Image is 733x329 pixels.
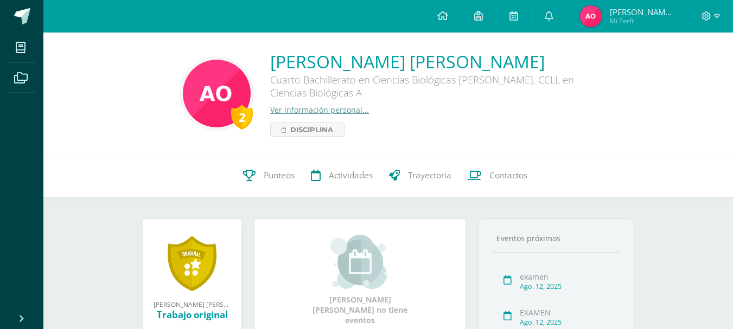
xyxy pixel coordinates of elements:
span: Actividades [329,170,373,181]
div: [PERSON_NAME] [PERSON_NAME] obtuvo [154,300,231,308]
span: Disciplina [290,123,333,136]
div: examen [520,272,617,282]
a: Disciplina [270,122,345,137]
img: f38ca97e9dbc7cac98ff1eaee098a63f.png [183,60,251,127]
a: Ver información personal... [270,105,369,115]
a: Actividades [303,154,381,197]
a: [PERSON_NAME] [PERSON_NAME] [270,50,596,73]
img: event_small.png [330,235,390,289]
a: Contactos [460,154,536,197]
div: EXAMEN [520,307,617,318]
a: Punteos [235,154,303,197]
span: Trayectoria [408,170,451,181]
div: Eventos próximos [492,233,620,243]
span: [PERSON_NAME] [PERSON_NAME] [610,7,675,17]
span: Mi Perfil [610,16,675,25]
span: Punteos [264,170,295,181]
div: Ago. 12, 2025 [520,282,617,291]
div: [PERSON_NAME] [PERSON_NAME] no tiene eventos [306,235,415,325]
div: Ago. 12, 2025 [520,318,617,327]
img: 3a6ac9bfce95ecf56df1c7197e7f4eb1.png [580,5,602,27]
div: Cuarto Bachillerato en Ciencias Biológicas [PERSON_NAME]. CCLL en Ciencias Biológicas A [270,73,596,105]
span: Contactos [489,170,527,181]
a: Trayectoria [381,154,460,197]
div: Trabajo original [154,308,231,321]
div: 2 [231,105,253,130]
